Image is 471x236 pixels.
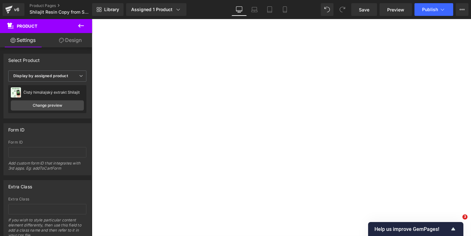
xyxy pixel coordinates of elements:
[8,180,32,189] div: Extra Class
[387,6,404,13] span: Preview
[47,33,93,47] a: Design
[262,3,277,16] a: Tablet
[232,3,247,16] a: Desktop
[8,197,86,201] div: Extra Class
[380,3,412,16] a: Preview
[359,6,369,13] span: Save
[30,3,103,8] a: Product Pages
[13,5,21,14] div: v6
[24,90,84,95] div: Čistý himálajský extrakt Shilajit
[414,3,453,16] button: Publish
[8,161,86,175] div: Add custom form ID that integrates with 3rd apps. Eg: addToCartForm
[247,3,262,16] a: Laptop
[17,24,37,29] span: Product
[336,3,349,16] button: Redo
[422,7,438,12] span: Publish
[131,6,181,13] div: Assigned 1 Product
[11,87,21,98] img: pImage
[374,225,457,233] button: Show survey - Help us improve GemPages!
[30,10,91,15] span: Shilajit Resin Copy from SRDE - Czech
[321,3,333,16] button: Undo
[8,140,86,145] div: Form ID
[13,73,68,78] b: Display by assigned product
[374,226,449,232] span: Help us improve GemPages!
[3,3,24,16] a: v6
[104,7,119,12] span: Library
[92,3,124,16] a: New Library
[8,124,24,132] div: Form ID
[277,3,293,16] a: Mobile
[462,214,468,219] span: 3
[11,100,84,111] a: Change preview
[456,3,468,16] button: More
[449,214,465,230] iframe: Intercom live chat
[8,54,40,63] div: Select Product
